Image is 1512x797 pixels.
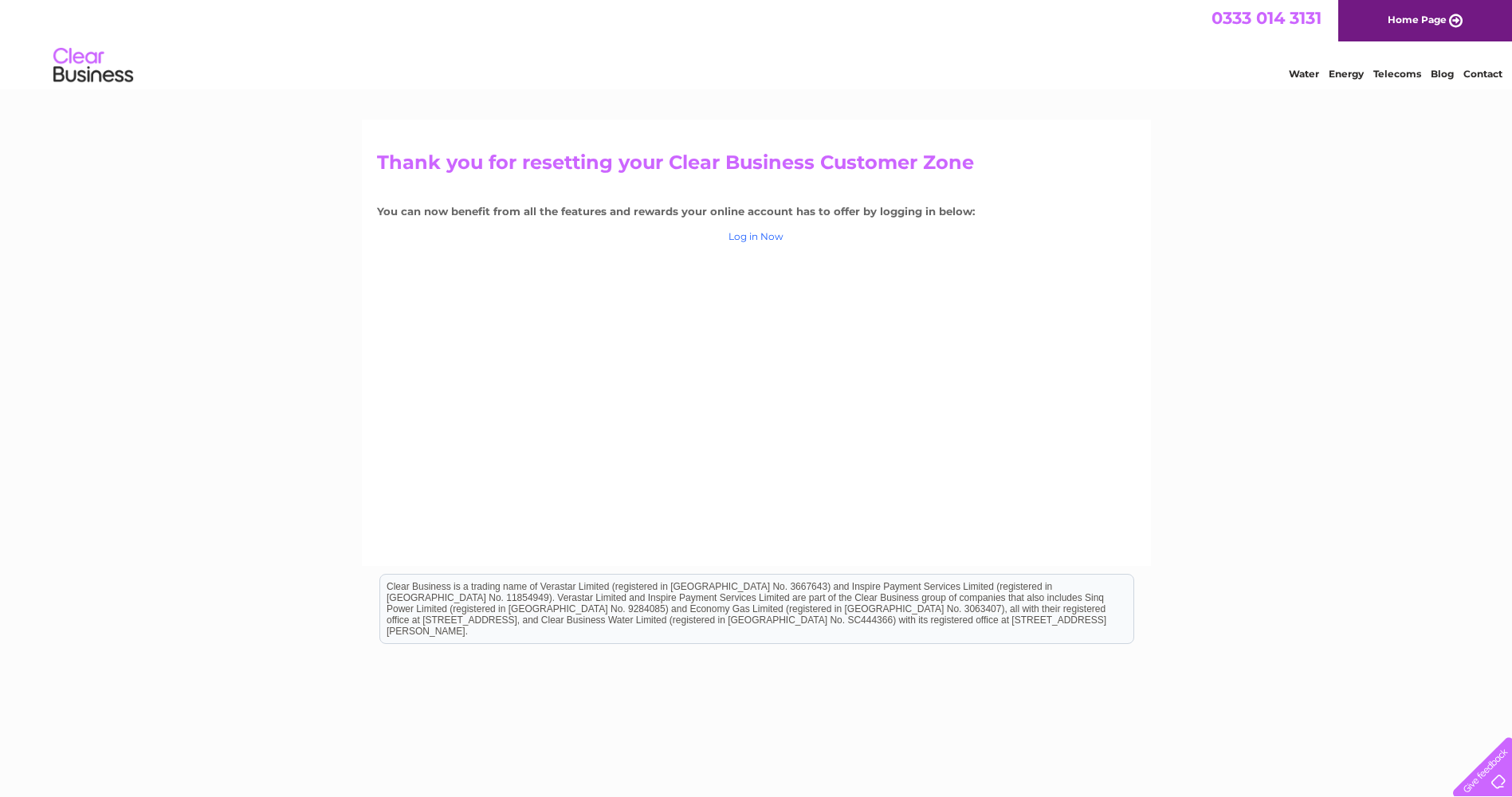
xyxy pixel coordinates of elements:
[1212,8,1322,28] a: 0333 014 3131
[380,9,1133,77] div: Clear Business is a trading name of Verastar Limited (registered in [GEOGRAPHIC_DATA] No. 3667643...
[1373,68,1421,80] a: Telecoms
[377,151,1136,182] h2: Thank you for resetting your Clear Business Customer Zone
[1289,68,1319,80] a: Water
[1431,68,1454,80] a: Blog
[53,41,134,90] img: logo.png
[1463,68,1502,80] a: Contact
[729,230,783,242] a: Log in Now
[377,206,1136,218] h4: You can now benefit from all the features and rewards your online account has to offer by logging...
[1329,68,1364,80] a: Energy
